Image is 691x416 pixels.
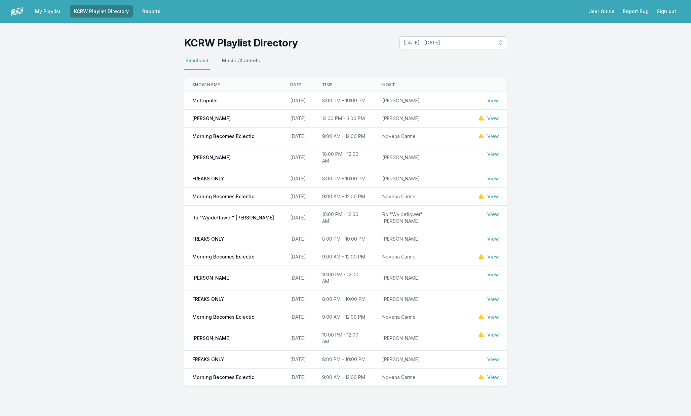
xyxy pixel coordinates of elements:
[374,145,469,170] td: [PERSON_NAME]
[192,296,224,303] span: FREAKS ONLY
[282,369,314,386] td: [DATE]
[374,369,469,386] td: Novena Carmel
[487,115,499,122] a: View
[314,206,375,230] td: 10:00 PM - 12:00 AM
[282,351,314,369] td: [DATE]
[138,5,164,18] a: Reports
[314,248,375,266] td: 9:00 AM - 12:00 PM
[192,193,254,200] span: Morning Becomes Eclectic
[282,230,314,248] td: [DATE]
[374,110,469,128] td: [PERSON_NAME]
[487,193,499,200] a: View
[192,214,274,221] span: Ro "Wyldeflower" [PERSON_NAME]
[374,248,469,266] td: Novena Carmel
[487,151,499,158] a: View
[487,271,499,278] a: View
[31,5,65,18] a: My Playlist
[314,188,375,206] td: 9:00 AM - 12:00 PM
[314,128,375,145] td: 9:00 AM - 12:00 PM
[184,78,282,92] th: Show Name
[314,78,375,92] th: Time
[192,236,224,242] span: FREAKS ONLY
[282,248,314,266] td: [DATE]
[282,266,314,290] td: [DATE]
[374,170,469,188] td: [PERSON_NAME]
[374,128,469,145] td: Novena Carmel
[314,308,375,326] td: 9:00 AM - 12:00 PM
[314,145,375,170] td: 10:00 PM - 12:00 AM
[487,236,499,242] a: View
[282,128,314,145] td: [DATE]
[314,170,375,188] td: 8:00 PM - 10:00 PM
[314,369,375,386] td: 9:00 AM - 12:00 PM
[192,97,218,104] span: Metropolis
[192,133,254,140] span: Morning Becomes Eclectic
[184,37,298,49] h1: KCRW Playlist Directory
[487,296,499,303] a: View
[282,92,314,110] td: [DATE]
[314,266,375,290] td: 10:00 PM - 12:00 AM
[184,57,210,70] button: Simulcast
[374,188,469,206] td: Novena Carmel
[314,326,375,351] td: 10:00 PM - 12:00 AM
[11,5,23,18] img: logo-white-87cec1fa9cbef997252546196dc51331.png
[374,78,469,92] th: Host
[282,308,314,326] td: [DATE]
[192,374,254,381] span: Morning Becomes Eclectic
[487,175,499,182] a: View
[374,290,469,308] td: [PERSON_NAME]
[192,275,231,281] span: [PERSON_NAME]
[374,92,469,110] td: [PERSON_NAME]
[374,230,469,248] td: [PERSON_NAME]
[487,332,499,338] a: View
[374,206,469,230] td: Ro "Wyldeflower" [PERSON_NAME]
[282,326,314,351] td: [DATE]
[192,115,231,122] span: [PERSON_NAME]
[374,326,469,351] td: [PERSON_NAME]
[404,39,493,46] span: [DATE] - [DATE]
[70,5,133,18] a: KCRW Playlist Directory
[487,253,499,260] a: View
[487,314,499,320] a: View
[374,351,469,369] td: [PERSON_NAME]
[399,36,507,49] button: [DATE] - [DATE]
[192,175,224,182] span: FREAKS ONLY
[487,211,499,218] a: View
[192,154,231,161] span: [PERSON_NAME]
[487,356,499,363] a: View
[282,206,314,230] td: [DATE]
[584,5,619,18] a: User Guide
[619,5,653,18] a: Report Bug
[192,314,254,320] span: Morning Becomes Eclectic
[314,230,375,248] td: 8:00 PM - 10:00 PM
[314,110,375,128] td: 12:00 PM - 3:00 PM
[192,335,231,342] span: [PERSON_NAME]
[653,5,680,18] button: Sign out
[487,374,499,381] a: View
[192,253,254,260] span: Morning Becomes Eclectic
[314,92,375,110] td: 8:00 PM - 10:00 PM
[282,145,314,170] td: [DATE]
[282,290,314,308] td: [DATE]
[192,356,224,363] span: FREAKS ONLY
[221,57,261,70] button: Music Channels
[314,290,375,308] td: 8:00 PM - 10:00 PM
[314,351,375,369] td: 8:00 PM - 10:00 PM
[282,188,314,206] td: [DATE]
[374,266,469,290] td: [PERSON_NAME]
[487,133,499,140] a: View
[282,78,314,92] th: Date
[487,97,499,104] a: View
[282,110,314,128] td: [DATE]
[374,308,469,326] td: Novena Carmel
[282,170,314,188] td: [DATE]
